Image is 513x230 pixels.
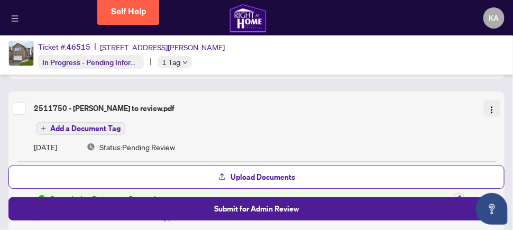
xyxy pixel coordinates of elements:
span: menu [11,15,19,22]
button: Open asap [476,193,508,225]
span: [DATE] [34,141,57,153]
span: Upload Documents [231,169,295,186]
span: Self Help [111,6,146,16]
span: down [182,60,188,65]
span: KA [489,12,499,24]
span: 46515 [67,42,90,52]
span: Add a Document Tag [50,125,121,132]
span: 1 Tag [162,56,180,68]
span: [STREET_ADDRESS][PERSON_NAME] [100,41,225,53]
div: Ticket #: [38,41,90,53]
img: Logo [488,106,496,114]
img: logo [229,3,267,33]
span: Submit for Admin Review [214,200,299,217]
button: Add a Document Tag [36,122,125,135]
button: Logo [483,100,500,117]
img: Document Status [87,143,95,151]
span: In Progress - Pending Information [42,57,153,67]
span: Status: Pending Review [99,141,175,153]
button: Submit for Admin Review [8,197,505,220]
button: Upload Documents [8,165,505,189]
span: plus [41,126,46,131]
img: IMG-E12275426_1.jpg [9,41,33,66]
div: 2511750 - [PERSON_NAME] to review.pdf [34,103,475,114]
